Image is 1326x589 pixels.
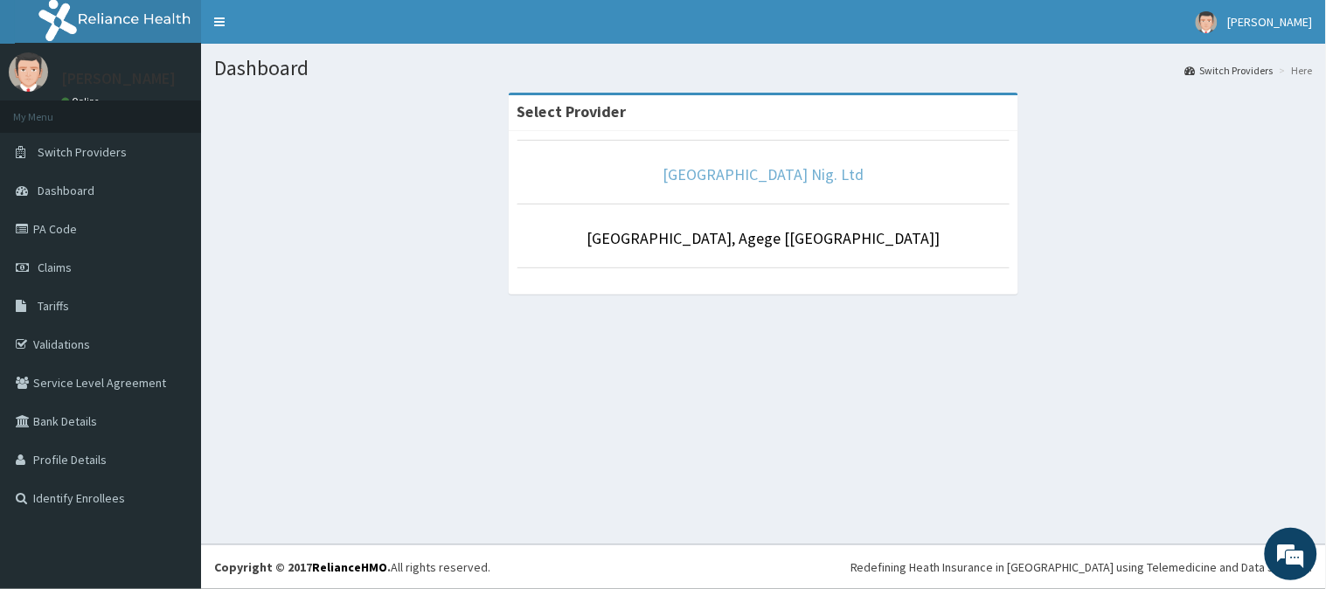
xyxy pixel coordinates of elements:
img: User Image [9,52,48,92]
footer: All rights reserved. [201,544,1326,589]
strong: Copyright © 2017 . [214,559,391,575]
span: Claims [38,260,72,275]
li: Here [1275,63,1313,78]
a: RelianceHMO [312,559,387,575]
span: Switch Providers [38,144,127,160]
span: Tariffs [38,298,69,314]
img: User Image [1196,11,1218,33]
h1: Dashboard [214,57,1313,80]
strong: Select Provider [517,101,627,121]
a: Online [61,95,103,107]
span: [PERSON_NAME] [1228,14,1313,30]
span: Dashboard [38,183,94,198]
div: Redefining Heath Insurance in [GEOGRAPHIC_DATA] using Telemedicine and Data Science! [850,558,1313,576]
a: Switch Providers [1185,63,1274,78]
a: [GEOGRAPHIC_DATA], Agege [[GEOGRAPHIC_DATA]] [587,228,941,248]
p: [PERSON_NAME] [61,71,176,87]
a: [GEOGRAPHIC_DATA] Nig. Ltd [663,164,864,184]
